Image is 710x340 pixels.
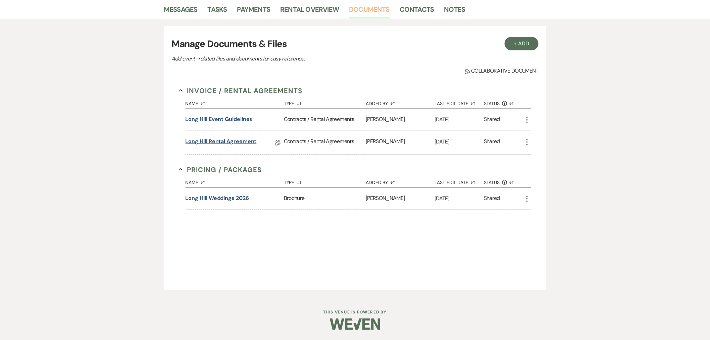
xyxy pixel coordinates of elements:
[186,115,253,123] button: Long Hill Event Guidelines
[186,175,284,187] button: Name
[330,312,380,336] img: Weven Logo
[186,96,284,109] button: Name
[280,4,339,19] a: Rental Overview
[484,180,500,185] span: Status
[186,194,249,202] button: Long Hill Weddings 2026
[179,165,262,175] button: Pricing / Packages
[484,194,500,203] div: Shared
[284,188,366,210] div: Brochure
[171,54,406,63] p: Add event–related files and documents for easy reference.
[484,175,523,187] button: Status
[284,109,366,131] div: Contracts / Rental Agreements
[400,4,434,19] a: Contacts
[465,67,539,75] span: Collaborative document
[366,109,435,131] div: [PERSON_NAME]
[366,131,435,154] div: [PERSON_NAME]
[435,96,484,109] button: Last Edit Date
[435,115,484,124] p: [DATE]
[484,96,523,109] button: Status
[186,137,257,148] a: Long Hill Rental Agreement
[484,115,500,124] div: Shared
[237,4,270,19] a: Payments
[435,175,484,187] button: Last Edit Date
[444,4,465,19] a: Notes
[284,96,366,109] button: Type
[484,137,500,148] div: Shared
[284,175,366,187] button: Type
[179,86,303,96] button: Invoice / Rental Agreements
[435,137,484,146] p: [DATE]
[484,101,500,106] span: Status
[349,4,390,19] a: Documents
[366,188,435,210] div: [PERSON_NAME]
[435,194,484,203] p: [DATE]
[164,4,198,19] a: Messages
[208,4,227,19] a: Tasks
[366,96,435,109] button: Added By
[284,131,366,154] div: Contracts / Rental Agreements
[171,37,539,51] h3: Manage Documents & Files
[505,37,539,50] button: + Add
[366,175,435,187] button: Added By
